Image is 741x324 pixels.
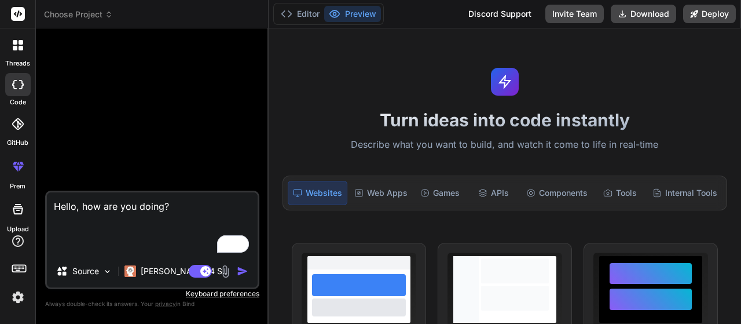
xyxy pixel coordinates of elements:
div: Discord Support [461,5,538,23]
p: Keyboard preferences [45,289,259,298]
img: settings [8,287,28,307]
h1: Turn ideas into code instantly [276,110,734,130]
label: code [10,97,26,107]
button: Invite Team [545,5,604,23]
div: Tools [595,181,645,205]
p: Always double-check its answers. Your in Bind [45,298,259,310]
textarea: To enrich screen reader interactions, please activate Accessibility in Grammarly extension settings [47,192,258,255]
label: threads [5,59,30,68]
span: privacy [155,300,176,307]
p: Describe what you want to build, and watch it come to life in real-time [276,137,734,152]
p: [PERSON_NAME] 4 S.. [141,265,227,277]
div: Internal Tools [648,181,722,205]
img: Claude 4 Sonnet [124,265,136,277]
div: Websites [288,181,347,205]
div: APIs [468,181,519,205]
img: icon [237,265,248,277]
img: attachment [219,265,232,278]
div: Games [414,181,465,205]
label: Upload [7,224,29,234]
label: prem [10,181,25,191]
div: Components [522,181,592,205]
button: Editor [276,6,324,22]
label: GitHub [7,138,28,148]
div: Web Apps [350,181,412,205]
span: Choose Project [44,9,113,20]
button: Download [611,5,676,23]
img: Pick Models [102,267,112,276]
button: Preview [324,6,381,22]
p: Source [72,265,99,277]
button: Deploy [683,5,736,23]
